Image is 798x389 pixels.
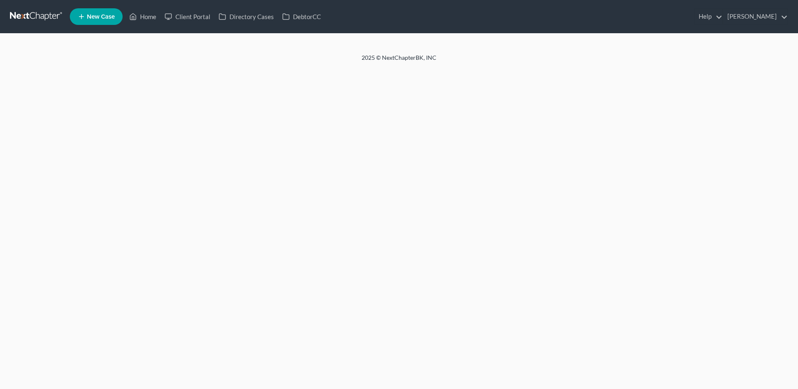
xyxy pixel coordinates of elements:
[70,8,123,25] new-legal-case-button: New Case
[214,9,278,24] a: Directory Cases
[723,9,788,24] a: [PERSON_NAME]
[160,9,214,24] a: Client Portal
[278,9,325,24] a: DebtorCC
[695,9,722,24] a: Help
[162,54,636,69] div: 2025 © NextChapterBK, INC
[125,9,160,24] a: Home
